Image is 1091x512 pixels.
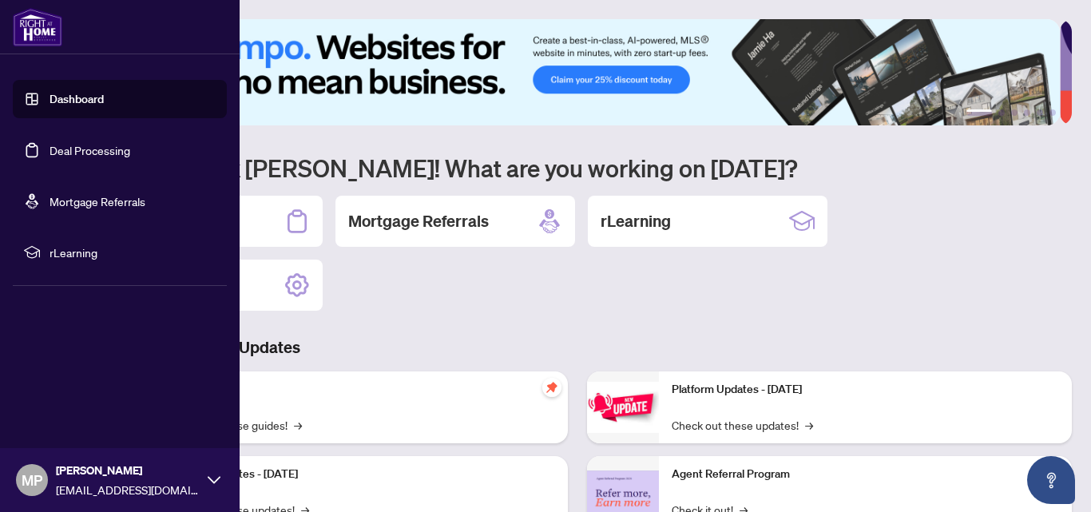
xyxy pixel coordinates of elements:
a: Dashboard [50,92,104,106]
span: [PERSON_NAME] [56,462,200,479]
img: Slide 0 [83,19,1060,125]
button: 4 [1024,109,1030,116]
button: 6 [1049,109,1056,116]
a: Check out these updates!→ [672,416,813,434]
h3: Brokerage & Industry Updates [83,336,1072,359]
span: → [294,416,302,434]
span: MP [22,469,42,491]
span: → [805,416,813,434]
p: Agent Referral Program [672,466,1059,483]
a: Mortgage Referrals [50,194,145,208]
button: 3 [1011,109,1018,116]
a: Deal Processing [50,143,130,157]
button: 5 [1037,109,1043,116]
p: Platform Updates - [DATE] [672,381,1059,399]
span: rLearning [50,244,216,261]
button: 2 [998,109,1005,116]
h2: Mortgage Referrals [348,210,489,232]
p: Platform Updates - [DATE] [168,466,555,483]
p: Self-Help [168,381,555,399]
img: logo [13,8,62,46]
h2: rLearning [601,210,671,232]
img: Platform Updates - June 23, 2025 [587,382,659,432]
h1: Welcome back [PERSON_NAME]! What are you working on [DATE]? [83,153,1072,183]
button: 1 [966,109,992,116]
span: [EMAIL_ADDRESS][DOMAIN_NAME] [56,481,200,498]
span: pushpin [542,378,561,397]
button: Open asap [1027,456,1075,504]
